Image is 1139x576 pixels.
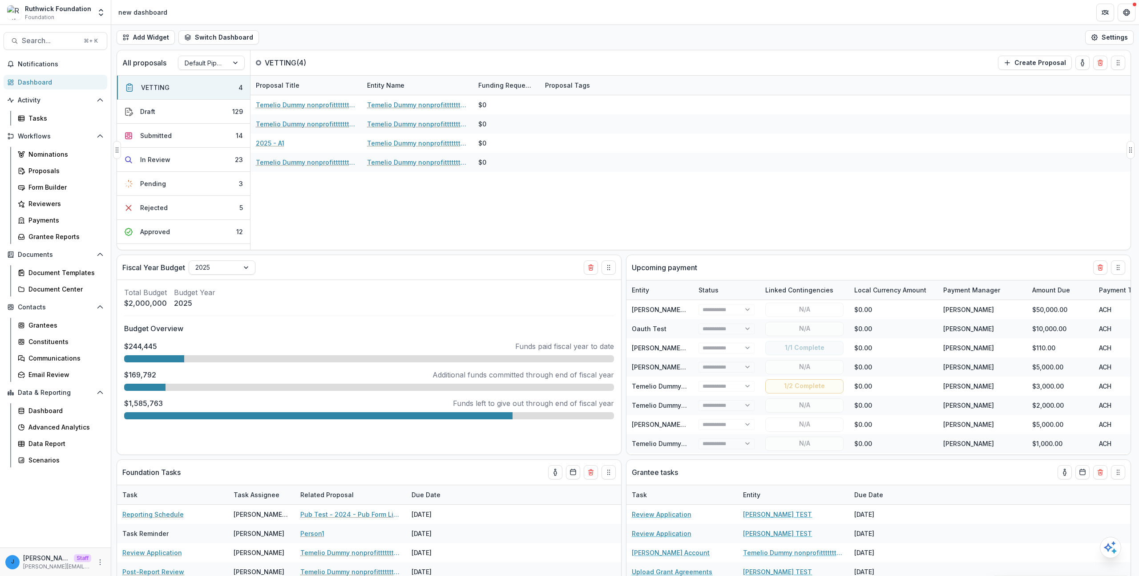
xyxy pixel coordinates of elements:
span: Foundation [25,13,54,21]
a: Review Application [632,529,691,538]
a: Dashboard [4,75,107,89]
span: Documents [18,251,93,259]
button: Calendar [1075,465,1090,479]
div: 12 [236,227,243,236]
div: Proposal Title [250,81,305,90]
div: [PERSON_NAME] [234,548,284,557]
button: Get Help [1118,4,1135,21]
div: $0.00 [849,396,938,415]
div: Due Date [849,490,889,499]
div: $50,000.00 [1027,300,1094,319]
div: [DATE] [849,505,916,524]
div: $0.00 [849,357,938,377]
a: Tasks [14,111,107,126]
div: Task [626,490,652,499]
div: Due Date [406,490,446,499]
div: 4 [238,83,243,92]
a: Temelio Dummy nonprofittttttttt a4 sda16s5d [632,382,771,390]
div: [PERSON_NAME] [943,420,994,429]
p: All proposals [122,57,166,68]
button: Drag [602,260,616,275]
p: Staff [74,554,91,562]
button: In Review23 [117,148,250,172]
div: Payment Manager [938,280,1027,300]
div: Entity [626,280,693,300]
div: Tasks [28,114,100,123]
button: Open Contacts [4,300,107,314]
div: Email Review [28,370,100,379]
div: $1,000.00 [1027,434,1094,453]
button: 1/2 Complete [765,379,844,393]
div: Task [117,490,143,499]
a: Temelio Dummy nonprofittttttttt a4 sda16s5d [632,402,771,409]
div: Pending [140,179,166,188]
div: Linked Contingencies [760,280,849,300]
a: Temelio Dummy nonprofittttttttt a4 sda16s5d - 2025 - A1 [256,100,356,110]
div: $0.00 [849,338,938,357]
div: Entity [626,285,654,295]
a: Temelio Dummy nonprofittttttttt a4 sda16s5d [632,440,771,447]
div: [PERSON_NAME] [943,381,994,391]
div: [PERSON_NAME] [943,343,994,353]
a: [PERSON_NAME] TEST [743,529,812,538]
div: $0.00 [849,415,938,434]
a: Proposals [14,163,107,178]
p: Funds left to give out through end of fiscal year [453,398,614,409]
div: [DATE] [849,524,916,543]
div: $0.00 [849,319,938,338]
button: Add Widget [117,30,175,45]
button: toggle-assigned-to-me [548,465,562,479]
button: Switch Dashboard [178,30,259,45]
button: Delete card [584,465,598,479]
button: More [95,557,105,568]
div: 3 [239,179,243,188]
p: Foundation Tasks [122,467,181,478]
div: Due Date [406,485,473,504]
div: Ruthwick Foundation [25,4,91,13]
div: Entity Name [362,76,473,95]
p: VETTING ( 4 ) [265,57,331,68]
a: Nominations [14,147,107,162]
div: [PERSON_NAME] [943,362,994,372]
button: Pending3 [117,172,250,196]
div: $0.00 [849,453,938,472]
p: $1,585,763 [124,398,163,409]
div: Due Date [849,485,916,504]
div: $110.00 [1027,338,1094,357]
p: Upcoming payment [632,262,697,273]
div: 14 [236,131,243,140]
div: $10,000.00 [1027,319,1094,338]
p: $169,792 [124,369,156,380]
div: Local Currency Amount [849,280,938,300]
a: Temelio Dummy nonprofittttttttt a4 sda16s5d [367,119,468,129]
p: Fiscal Year Budget [122,262,185,273]
button: N/A [765,360,844,374]
div: Related Proposal [295,490,359,499]
p: $2,000,000 [124,298,167,308]
div: Advanced Analytics [28,422,100,432]
button: Drag [1111,465,1125,479]
div: Dashboard [28,406,100,415]
p: [PERSON_NAME][EMAIL_ADDRESS][DOMAIN_NAME] [23,553,70,563]
div: [DATE] [849,543,916,562]
a: Pub Test - 2024 - Pub Form Link Test [300,510,401,519]
div: $3,000.00 [1027,377,1094,396]
a: Communications [14,351,107,365]
div: Scenarios [28,455,100,465]
div: [PERSON_NAME] [943,401,994,410]
div: In Review [140,155,170,164]
button: Calendar [566,465,580,479]
div: Amount Due [1027,280,1094,300]
div: [PERSON_NAME] [943,439,994,448]
div: Funding Requested [473,81,540,90]
div: ⌘ + K [82,36,100,46]
div: Document Center [28,284,100,294]
a: Oauth Test [632,325,666,333]
button: N/A [765,322,844,336]
button: Delete card [1093,56,1107,70]
a: [PERSON_NAME] TEST [632,421,701,428]
div: Status [693,280,760,300]
div: Proposal Tags [540,76,651,95]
